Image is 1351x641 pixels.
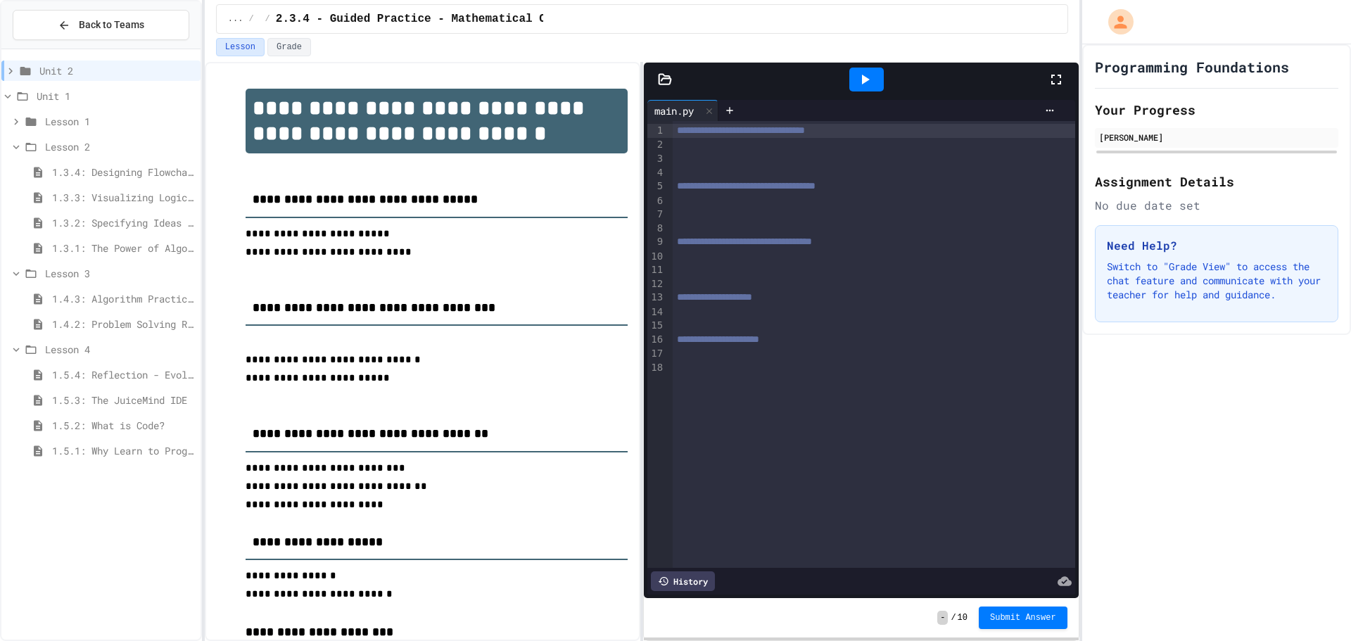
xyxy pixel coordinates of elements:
span: / [248,13,253,25]
span: 1.5.1: Why Learn to Program? [52,443,195,458]
span: 1.4.3: Algorithm Practice Exercises [52,291,195,306]
span: 1.4.2: Problem Solving Reflection [52,317,195,331]
span: 10 [958,612,968,623]
span: Lesson 3 [45,266,195,281]
button: Grade [267,38,311,56]
div: 18 [647,361,665,375]
span: Lesson 2 [45,139,195,154]
span: ... [228,13,243,25]
div: 15 [647,319,665,333]
span: / [951,612,956,623]
span: Lesson 4 [45,342,195,357]
button: Lesson [216,38,265,56]
span: 2.3.4 - Guided Practice - Mathematical Operators in Python [276,11,668,27]
span: 1.3.4: Designing Flowcharts [52,165,195,179]
div: 2 [647,138,665,152]
div: History [651,571,715,591]
span: 1.5.2: What is Code? [52,418,195,433]
span: 1.3.3: Visualizing Logic with Flowcharts [52,190,195,205]
span: Unit 2 [39,63,195,78]
div: [PERSON_NAME] [1099,131,1334,144]
div: 5 [647,179,665,193]
div: 17 [647,347,665,361]
span: Submit Answer [990,612,1056,623]
div: 12 [647,277,665,291]
span: Lesson 1 [45,114,195,129]
h1: Programming Foundations [1095,57,1289,77]
h3: Need Help? [1107,237,1326,254]
div: main.py [647,103,701,118]
div: My Account [1093,6,1137,38]
span: Unit 1 [37,89,195,103]
div: 4 [647,166,665,180]
span: 1.3.2: Specifying Ideas with Pseudocode [52,215,195,230]
div: 9 [647,235,665,249]
div: 11 [647,263,665,277]
div: 14 [647,305,665,319]
div: 1 [647,124,665,138]
button: Submit Answer [979,607,1067,629]
h2: Assignment Details [1095,172,1338,191]
div: 7 [647,208,665,222]
div: 8 [647,222,665,236]
span: 1.5.3: The JuiceMind IDE [52,393,195,407]
span: 1.5.4: Reflection - Evolving Technology [52,367,195,382]
p: Switch to "Grade View" to access the chat feature and communicate with your teacher for help and ... [1107,260,1326,302]
span: Back to Teams [79,18,144,32]
h2: Your Progress [1095,100,1338,120]
div: No due date set [1095,197,1338,214]
button: Back to Teams [13,10,189,40]
div: main.py [647,100,718,121]
div: 3 [647,152,665,166]
div: 13 [647,291,665,305]
div: 16 [647,333,665,347]
span: - [937,611,948,625]
span: / [265,13,270,25]
span: 1.3.1: The Power of Algorithms [52,241,195,255]
div: 10 [647,250,665,264]
div: 6 [647,194,665,208]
